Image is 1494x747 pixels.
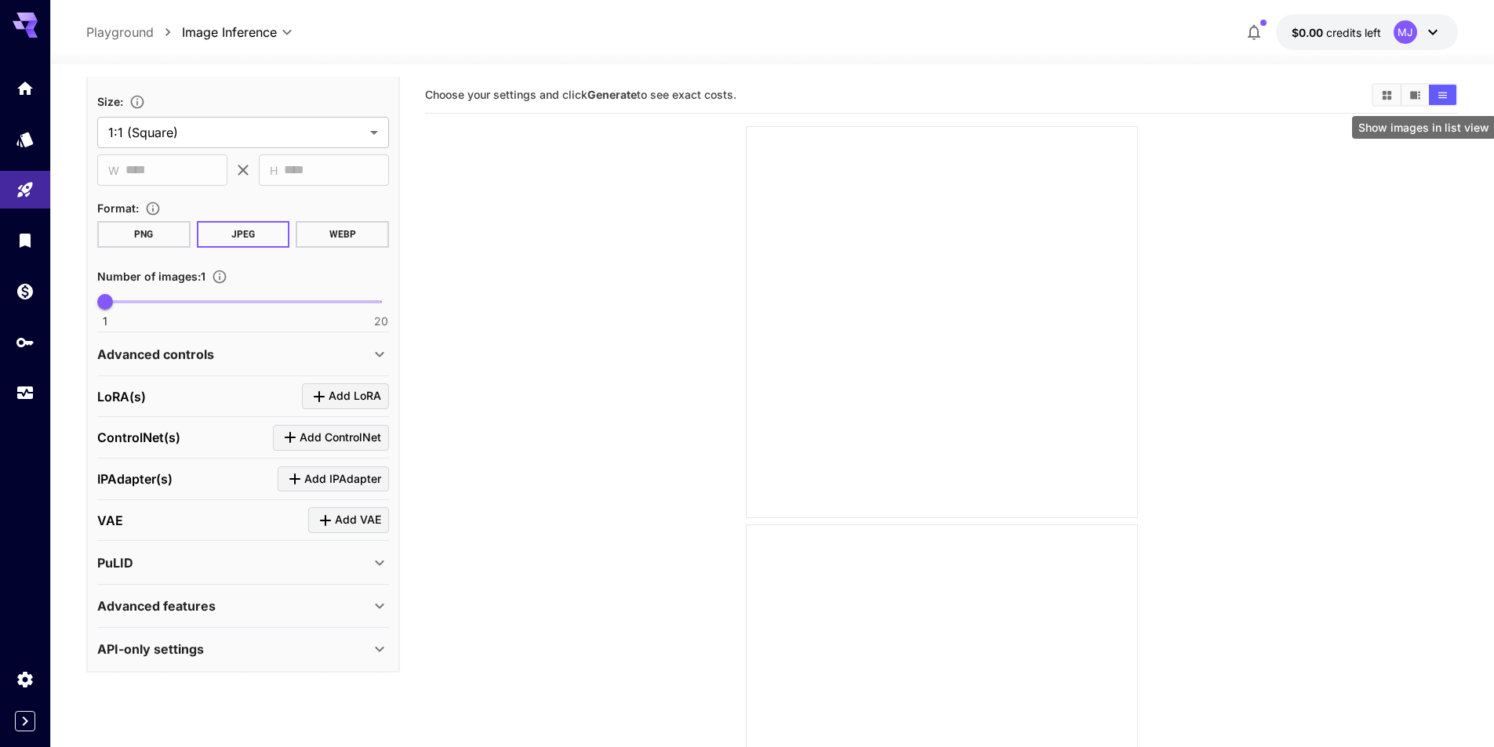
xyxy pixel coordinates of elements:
span: 20 [374,314,388,329]
button: Expand sidebar [15,711,35,731]
button: Click to add ControlNet [273,425,389,451]
div: Playground [16,180,35,200]
button: Specify how many images to generate in a single request. Each image generation will be charged se... [205,269,234,285]
p: LoRA(s) [97,387,146,406]
span: Add IPAdapter [304,470,381,489]
p: Advanced controls [97,345,214,364]
button: Adjust the dimensions of the generated image by specifying its width and height in pixels, or sel... [123,94,151,110]
button: Show images in video view [1401,85,1429,105]
p: ControlNet(s) [97,428,180,447]
p: VAE [97,511,123,530]
nav: breadcrumb [86,23,182,42]
span: H [270,161,278,179]
span: 1:1 (Square) [108,123,364,142]
p: API-only settings [97,640,204,658]
button: Show images in list view [1429,85,1456,105]
span: $0.00 [1292,26,1326,39]
span: Format : [97,201,139,215]
button: PNG [97,221,191,248]
div: Home [16,78,35,98]
div: Usage [16,383,35,403]
a: Playground [86,23,154,42]
span: Image Inference [182,23,277,42]
div: API-only settings [97,630,389,668]
button: $0.00MJ [1276,14,1458,50]
button: Choose the file format for the output image. [139,201,167,216]
div: Models [16,129,35,149]
p: IPAdapter(s) [97,470,173,488]
div: $0.00 [1292,24,1381,41]
div: PuLID [97,544,389,582]
span: Add ControlNet [300,428,381,448]
span: Add VAE [335,510,381,530]
span: Number of images : 1 [97,270,205,283]
div: Library [16,230,35,250]
button: WEBP [296,221,389,248]
div: API Keys [16,332,35,352]
span: W [108,161,119,179]
span: Size : [97,95,123,108]
button: Show images in grid view [1373,85,1401,105]
b: Generate [587,88,637,101]
button: JPEG [197,221,290,248]
span: credits left [1326,26,1381,39]
span: Choose your settings and click to see exact costs. [425,88,736,101]
button: Click to add IPAdapter [278,466,389,492]
button: Click to add LoRA [302,383,389,409]
div: Advanced features [97,587,389,625]
span: Add LoRA [329,386,381,406]
button: Click to add VAE [308,507,389,533]
div: Advanced controls [97,335,389,373]
div: Wallet [16,281,35,301]
div: Show images in grid viewShow images in video viewShow images in list view [1372,83,1458,107]
p: PuLID [97,553,133,572]
span: 1 [103,314,107,329]
div: Settings [16,669,35,689]
div: MJ [1394,20,1417,44]
p: Advanced features [97,597,216,615]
